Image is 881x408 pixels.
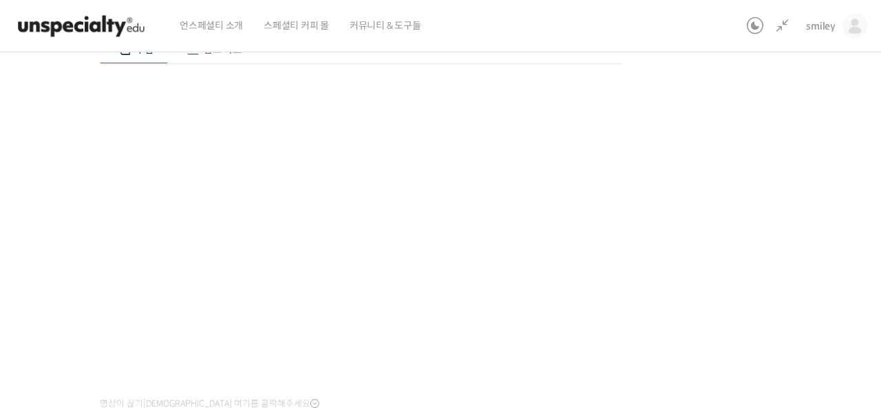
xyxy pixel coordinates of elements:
a: 홈 [4,294,91,328]
span: 설정 [213,314,229,325]
a: 설정 [178,294,264,328]
span: smiley [806,20,836,32]
span: 홈 [43,314,52,325]
a: 대화 [91,294,178,328]
span: 대화 [126,315,142,326]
